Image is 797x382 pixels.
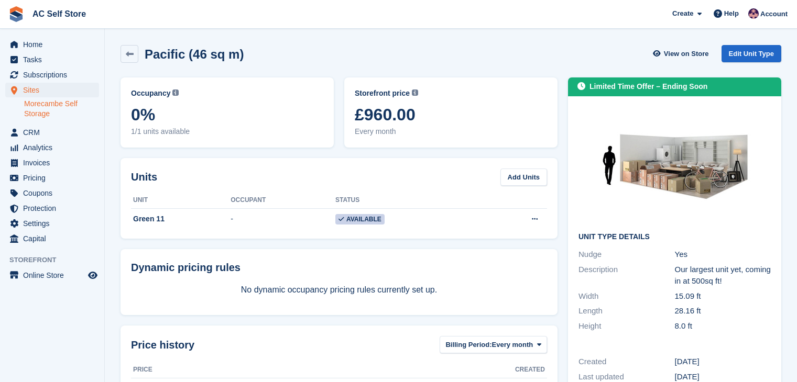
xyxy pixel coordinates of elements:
[675,249,771,261] div: Yes
[23,83,86,97] span: Sites
[440,336,547,353] button: Billing Period: Every month
[5,186,99,200] a: menu
[335,214,385,224] span: Available
[578,305,675,317] div: Length
[131,362,201,378] th: Price
[500,168,547,186] a: Add Units
[131,284,547,296] p: No dynamic occupancy pricing rules currently set up.
[675,320,771,332] div: 8.0 ft
[675,356,771,368] div: [DATE]
[131,169,157,185] h2: Units
[5,216,99,231] a: menu
[23,155,86,170] span: Invoices
[23,37,86,52] span: Home
[131,88,170,99] span: Occupancy
[231,192,335,209] th: Occupant
[131,260,547,275] div: Dynamic pricing rules
[355,126,547,137] span: Every month
[578,320,675,332] div: Height
[23,171,86,185] span: Pricing
[578,290,675,302] div: Width
[724,8,739,19] span: Help
[5,52,99,67] a: menu
[23,140,86,155] span: Analytics
[8,6,24,22] img: stora-icon-8386f47178a22dfd0bd8f6a31ec36ba5ce8667c1dd55bd0f319d3a0aa187defe.svg
[23,186,86,200] span: Coupons
[578,356,675,368] div: Created
[23,216,86,231] span: Settings
[5,125,99,140] a: menu
[23,125,86,140] span: CRM
[589,81,707,92] div: Limited Time Offer – Ending Soon
[412,89,418,96] img: icon-info-grey-7440780725fd019a000dd9b08b2336e03edf1995a4989e88bcd33f0948082b44.svg
[23,201,86,216] span: Protection
[722,45,781,62] a: Edit Unit Type
[131,192,231,209] th: Unit
[596,107,754,224] img: 1000-sqft-unit.jpg
[760,9,788,19] span: Account
[492,340,533,350] span: Every month
[748,8,759,19] img: Ted Cox
[675,290,771,302] div: 15.09 ft
[672,8,693,19] span: Create
[23,231,86,246] span: Capital
[5,201,99,216] a: menu
[23,268,86,283] span: Online Store
[5,231,99,246] a: menu
[515,365,545,374] span: Created
[231,208,335,230] td: -
[5,268,99,283] a: menu
[24,99,99,119] a: Morecambe Self Storage
[86,269,99,282] a: Preview store
[23,68,86,82] span: Subscriptions
[5,37,99,52] a: menu
[145,47,244,61] h2: Pacific (46 sq m)
[131,105,323,124] span: 0%
[28,5,90,23] a: AC Self Store
[675,264,771,287] div: Our largest unit yet, coming in at 500sq ft!
[23,52,86,67] span: Tasks
[664,49,709,59] span: View on Store
[445,340,492,350] span: Billing Period:
[5,83,99,97] a: menu
[5,155,99,170] a: menu
[5,68,99,82] a: menu
[131,126,323,137] span: 1/1 units available
[172,89,179,96] img: icon-info-grey-7440780725fd019a000dd9b08b2336e03edf1995a4989e88bcd33f0948082b44.svg
[131,337,194,353] span: Price history
[652,45,713,62] a: View on Store
[5,140,99,155] a: menu
[131,214,231,224] div: Green 11
[578,233,771,241] h2: Unit Type details
[9,255,104,265] span: Storefront
[578,249,675,261] div: Nudge
[675,305,771,317] div: 28.16 ft
[5,171,99,185] a: menu
[355,88,410,99] span: Storefront price
[578,264,675,287] div: Description
[355,105,547,124] span: £960.00
[335,192,482,209] th: Status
